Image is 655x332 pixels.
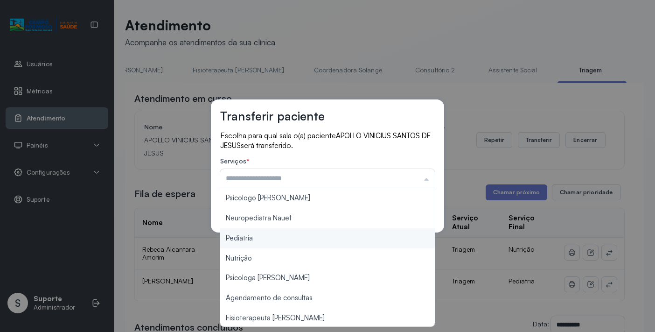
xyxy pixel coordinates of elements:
span: APOLLO VINICIUS SANTOS DE JESUS [220,131,431,150]
p: Escolha para qual sala o(a) paciente será transferido. [220,131,435,150]
li: Agendamento de consultas [220,288,435,308]
li: Neuropediatra Nauef [220,208,435,228]
li: Psicologa [PERSON_NAME] [220,268,435,288]
li: Psicologo [PERSON_NAME] [220,188,435,208]
li: Nutrição [220,248,435,268]
li: Pediatria [220,228,435,248]
li: Fisioterapeuta [PERSON_NAME] [220,308,435,328]
h3: Transferir paciente [220,109,325,123]
span: Serviços [220,157,246,165]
